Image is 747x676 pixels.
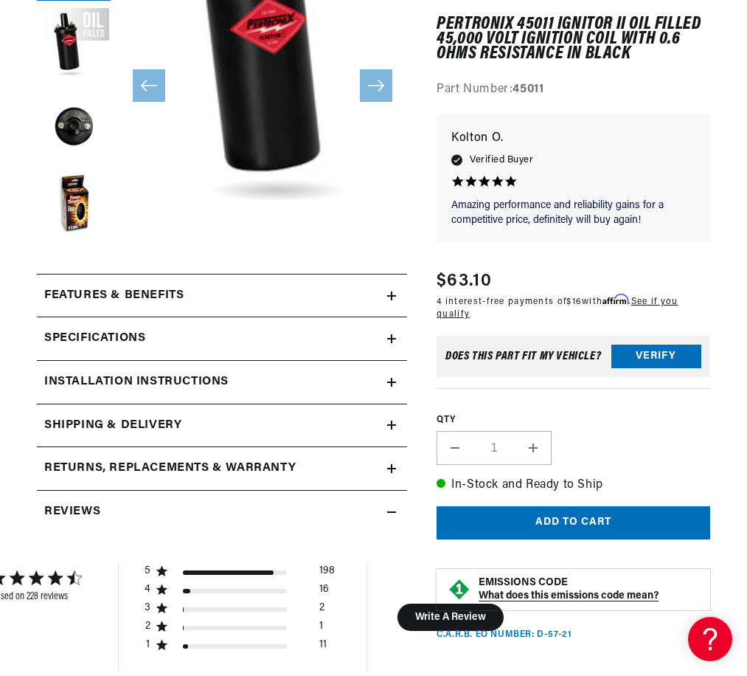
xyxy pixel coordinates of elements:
[360,69,392,102] button: Slide right
[37,275,407,317] summary: Features & Benefits
[479,577,568,588] strong: EMISSIONS CODE
[602,294,628,306] span: Affirm
[37,8,111,82] button: Load image 2 in gallery view
[37,89,111,163] button: Load image 3 in gallery view
[319,638,327,657] div: 11
[437,507,710,540] button: Add to cart
[37,361,407,404] summary: Installation instructions
[437,17,710,62] h1: PerTronix 45011 Ignitor II Oil Filled 45,000 Volt Ignition Coil with 0.6 Ohms Resistance in Black
[145,583,335,601] div: 4 star by 16 reviews
[145,601,335,620] div: 3 star by 2 reviews
[319,601,324,620] div: 2
[145,565,151,578] div: 5
[513,83,543,95] strong: 45011
[37,491,407,534] summary: Reviews
[437,295,710,322] p: 4 interest-free payments of with .
[437,414,710,427] label: QTY
[479,590,659,601] strong: What does this emissions code mean?
[451,129,695,150] p: Kolton O.
[445,351,601,362] div: Does This part fit My vehicle?
[44,373,229,392] h2: Installation instructions
[451,199,695,227] p: Amazing performance and reliability gains for a competitive price, definitely will buy again!
[397,604,504,631] button: Write A Review
[437,476,710,495] p: In-Stock and Ready to Ship
[479,576,699,603] button: EMISSIONS CODEWhat does this emissions code mean?
[44,416,181,435] h2: Shipping & Delivery
[437,629,571,641] p: C.A.R.B. EO Number: D-57-21
[437,80,710,100] div: Part Number:
[133,69,165,102] button: Slide left
[37,447,407,490] summary: Returns, Replacements & Warranty
[437,269,492,295] span: $63.10
[44,286,184,306] h2: Features & Benefits
[448,578,471,601] img: Emissions code
[37,170,111,244] button: Load image 4 in gallery view
[319,583,329,601] div: 16
[145,565,335,583] div: 5 star by 198 reviews
[37,317,407,360] summary: Specifications
[319,620,323,638] div: 1
[44,329,145,348] h2: Specifications
[37,404,407,447] summary: Shipping & Delivery
[145,638,335,657] div: 1 star by 11 reviews
[145,583,151,596] div: 4
[145,601,151,615] div: 3
[44,503,100,522] h2: Reviews
[44,459,296,478] h2: Returns, Replacements & Warranty
[145,620,151,633] div: 2
[319,565,335,583] div: 198
[611,345,701,368] button: Verify
[145,620,335,638] div: 2 star by 1 reviews
[470,152,533,168] span: Verified Buyer
[566,298,582,307] span: $16
[145,638,151,652] div: 1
